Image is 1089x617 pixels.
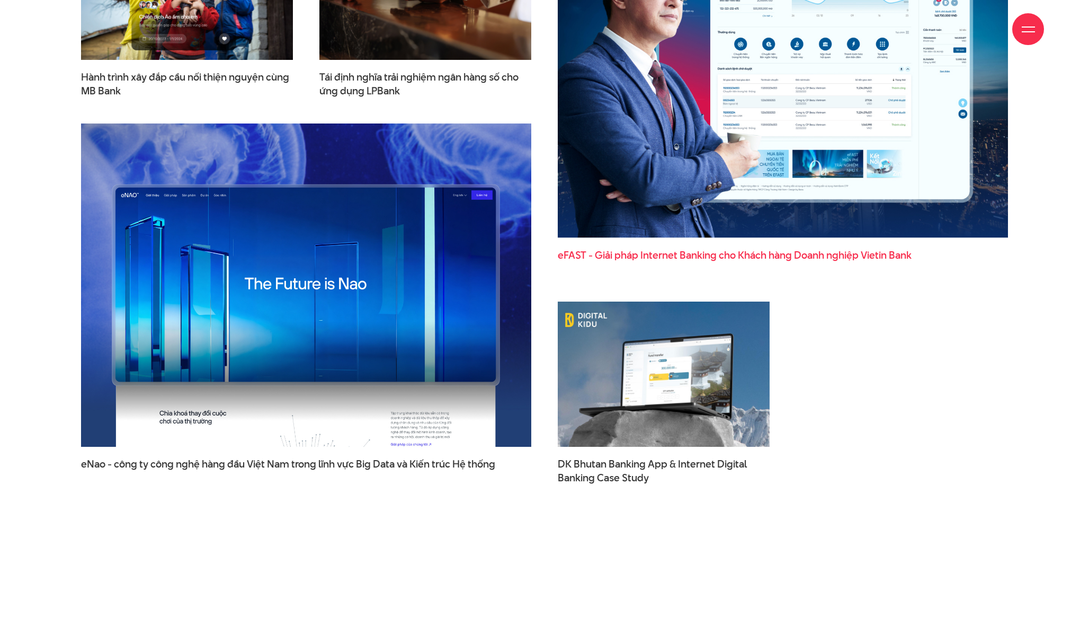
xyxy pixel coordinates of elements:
span: DK Bhutan Banking App & Internet Digital [558,457,770,484]
span: - [588,248,593,262]
span: Banking Case Study [558,471,649,485]
a: eFAST - Giải pháp Internet Banking cho Khách hàng Doanh nghiệp Vietin Bank [558,249,1008,275]
span: Data [373,457,395,471]
span: Bank [889,248,912,262]
span: eFAST [558,248,586,262]
span: ty [139,457,148,471]
span: nghiệp [826,248,859,262]
span: Internet [640,248,677,262]
span: thống [468,457,495,471]
span: Nam [267,457,289,471]
span: đầu [227,457,245,471]
span: công [150,457,174,471]
span: ứng dụng LPBank [319,84,400,98]
span: - [108,457,112,471]
span: Vietin [861,248,887,262]
span: Kiến [409,457,430,471]
span: Banking [680,248,717,262]
span: Doanh [794,248,824,262]
span: eNao [81,457,105,471]
a: DK Bhutan Banking App & Internet DigitalBanking Case Study [558,457,770,484]
span: nghệ [176,457,200,471]
span: Khách [738,248,766,262]
span: và [397,457,407,471]
a: Tái định nghĩa trải nghiệm ngân hàng số choứng dụng LPBank [319,70,531,97]
span: Tái định nghĩa trải nghiệm ngân hàng số cho [319,70,531,97]
span: Giải [595,248,612,262]
span: Hành trình xây đắp cầu nối thiện nguyện cùng [81,70,293,97]
span: công [114,457,137,471]
span: hàng [769,248,792,262]
span: Hệ [452,457,466,471]
span: trúc [432,457,450,471]
span: Big [356,457,371,471]
span: hàng [202,457,225,471]
a: Hành trình xây đắp cầu nối thiện nguyện cùngMB Bank [81,70,293,97]
a: eNao - công ty công nghệ hàng đầu Việt Nam trong lĩnh vực Big Data và Kiến trúc Hệ thống [81,457,531,484]
span: pháp [614,248,638,262]
span: lĩnh [318,457,335,471]
span: MB Bank [81,84,121,98]
span: trong [291,457,316,471]
span: cho [719,248,736,262]
span: Việt [247,457,265,471]
span: vực [337,457,354,471]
